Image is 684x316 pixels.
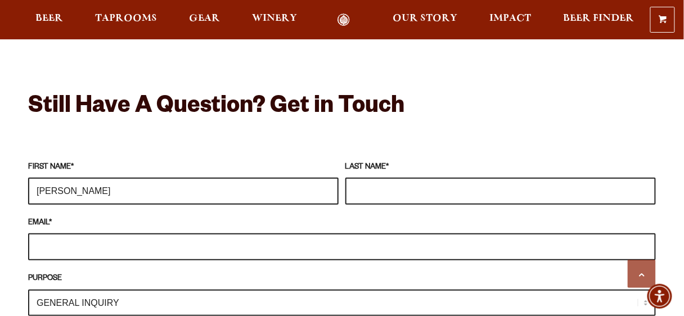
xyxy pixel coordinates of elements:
a: Gear [182,13,227,26]
span: Impact [489,14,531,23]
label: FIRST NAME [28,161,339,174]
span: Beer [35,14,63,23]
a: Impact [482,13,538,26]
a: Beer Finder [556,13,641,26]
span: Gear [189,14,220,23]
label: PURPOSE [28,273,656,285]
span: Taprooms [95,14,157,23]
span: Beer Finder [563,14,634,23]
label: EMAIL [28,217,656,229]
a: Scroll to top [628,260,656,288]
abbr: required [49,219,52,227]
a: Odell Home [322,13,364,26]
span: Our Story [393,14,457,23]
a: Winery [245,13,304,26]
a: Taprooms [88,13,164,26]
label: LAST NAME [345,161,656,174]
span: Winery [252,14,297,23]
abbr: required [71,164,74,171]
h2: Still Have A Question? Get in Touch [28,94,656,121]
a: Beer [28,13,70,26]
div: Accessibility Menu [647,284,672,309]
abbr: required [386,164,389,171]
a: Our Story [385,13,465,26]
